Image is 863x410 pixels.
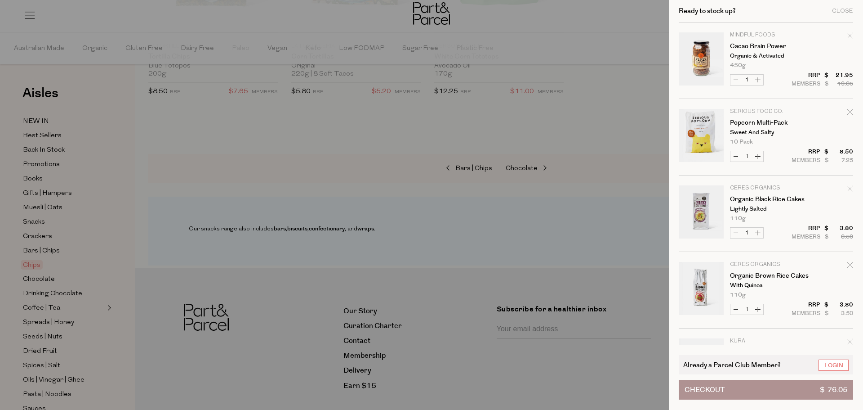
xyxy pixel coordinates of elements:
span: 110g [730,216,746,221]
p: Sweet and Salty [730,130,800,135]
span: 450g [730,63,746,68]
div: Remove Cacao Brain Power [847,31,853,43]
span: 110g [730,292,746,298]
div: Remove Popcorn Multi-Pack [847,108,853,120]
input: QTY Organic Brown Rice Cakes [741,304,752,315]
span: 10 Pack [730,139,753,145]
p: Ceres Organics [730,262,800,267]
p: Organic & Activated [730,53,800,59]
p: Mindful Foods [730,32,800,38]
div: Close [832,8,853,14]
div: Remove Organic Black Rice Cakes [847,184,853,196]
h2: Ready to stock up? [679,8,736,14]
p: Ceres Organics [730,185,800,191]
p: Kura [730,338,800,344]
div: Remove Sushi Nori [847,337,853,349]
p: Lightly Salted [730,206,800,212]
a: Organic Black Rice Cakes [730,196,800,203]
a: Login [819,360,849,371]
a: Popcorn Multi-Pack [730,120,800,126]
input: QTY Cacao Brain Power [741,75,752,85]
input: QTY Popcorn Multi-Pack [741,151,752,162]
div: Remove Organic Brown Rice Cakes [847,261,853,273]
a: Cacao Brain Power [730,43,800,50]
span: Checkout [685,380,725,399]
a: Organic Brown Rice Cakes [730,273,800,279]
span: Already a Parcel Club Member? [683,360,781,370]
p: With Quinoa [730,283,800,288]
button: Checkout$ 76.05 [679,380,853,400]
p: Serious Food Co. [730,109,800,114]
input: QTY Organic Black Rice Cakes [741,228,752,238]
span: $ 76.05 [820,380,847,399]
